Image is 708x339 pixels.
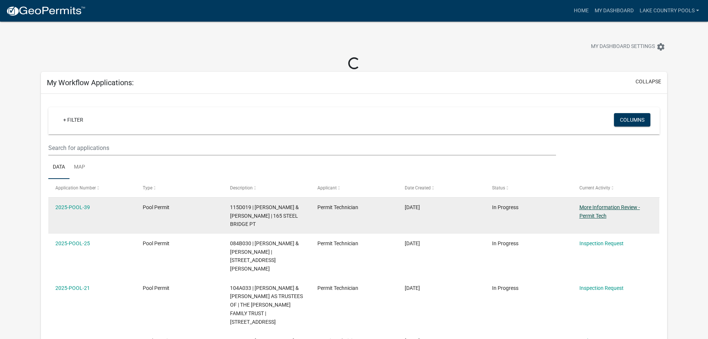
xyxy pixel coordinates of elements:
a: More Information Review - Permit Tech [579,204,640,219]
span: Pool Permit [143,285,169,291]
datatable-header-cell: Type [136,179,223,197]
a: Inspection Request [579,285,624,291]
span: Current Activity [579,185,610,191]
span: Permit Technician [317,285,358,291]
datatable-header-cell: Date Created [398,179,485,197]
a: Inspection Request [579,240,624,246]
datatable-header-cell: Applicant [310,179,398,197]
a: 2025-POOL-25 [55,240,90,246]
span: In Progress [492,204,518,210]
span: Applicant [317,185,337,191]
span: 084B030 | HAIRETIS ANDREW & KELLEY | 98 BAGLEY RD [230,240,299,272]
span: 104A033 | MARBUT WILLIAM B & TONYA AS TRUSTEES OF | THE MARBUT FAMILY TRUST | 129 LAKE FOREST DR [230,285,303,325]
a: Home [571,4,592,18]
span: 03/20/2025 [405,285,420,291]
span: 08/11/2025 [405,204,420,210]
datatable-header-cell: Application Number [48,179,136,197]
h5: My Workflow Applications: [47,78,134,87]
button: Columns [614,113,650,127]
a: My Dashboard [592,4,637,18]
span: 115D019 | LEVENGOOD GARY A & LISA K | 165 STEEL BRIDGE PT [230,204,299,227]
span: 03/28/2025 [405,240,420,246]
span: Type [143,185,152,191]
span: Permit Technician [317,204,358,210]
span: Pool Permit [143,204,169,210]
a: 2025-POOL-21 [55,285,90,291]
span: Application Number [55,185,96,191]
span: Date Created [405,185,431,191]
span: My Dashboard Settings [591,42,655,51]
span: In Progress [492,285,518,291]
datatable-header-cell: Current Activity [572,179,659,197]
i: settings [656,42,665,51]
span: In Progress [492,240,518,246]
button: collapse [636,78,661,86]
button: My Dashboard Settingssettings [585,39,671,54]
datatable-header-cell: Description [223,179,310,197]
a: Data [48,156,69,179]
span: Pool Permit [143,240,169,246]
a: 2025-POOL-39 [55,204,90,210]
a: Map [69,156,90,179]
input: Search for applications [48,140,556,156]
span: Status [492,185,505,191]
span: Permit Technician [317,240,358,246]
datatable-header-cell: Status [485,179,572,197]
span: Description [230,185,253,191]
a: + Filter [57,113,89,127]
a: Lake Country Pools [637,4,702,18]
